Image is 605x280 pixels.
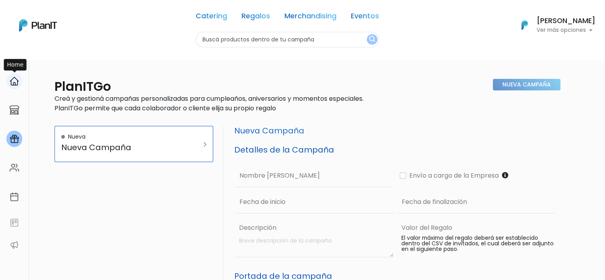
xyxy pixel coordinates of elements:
[406,171,499,180] label: Envío a cargo de la Empresa
[537,27,595,33] p: Ver más opciones
[54,94,392,113] p: Creá y gestioná campañas personalizadas para cumpleaños, aniversarios y momentos especiales. Plan...
[10,134,19,144] img: campaigns-02234683943229c281be62815700db0a1741e53638e28bf9629b52c665b00959.svg
[196,32,379,47] input: Buscá productos dentro de tu campaña
[234,126,556,135] h5: Nueva Campaña
[284,13,337,22] a: Merchandising
[10,218,19,227] img: feedback-78b5a0c8f98aac82b08bfc38622c3050aee476f2c9584af64705fc4e61158814.svg
[61,143,185,152] h5: Nueva Campaña
[369,36,375,43] img: search_button-432b6d5273f82d61273b3651a40e1bd1b912527efae98b1b7a1b2c0702e16a8d.svg
[516,16,533,34] img: PlanIt Logo
[54,126,213,162] a: Nueva Nueva Campaña
[68,133,86,141] p: Nueva
[241,13,270,22] a: Regalos
[401,235,556,252] p: El valor máximo del regalo deberá ser establecido dentro del CSV de invitados, el cual deberá ser...
[10,192,19,202] img: calendar-87d922413cdce8b2cf7b7f5f62616a5cf9e4887200fb71536465627b3292af00.svg
[10,163,19,172] img: people-662611757002400ad9ed0e3c099ab2801c6687ba6c219adb57efc949bc21e19d.svg
[401,223,452,233] label: Valor del Regalo
[537,18,595,25] h6: [PERSON_NAME]
[236,223,393,233] label: Descripción
[10,105,19,115] img: marketplace-4ceaa7011d94191e9ded77b95e3339b90024bf715f7c57f8cf31f2d8c509eaba.svg
[10,76,19,86] img: home-e721727adea9d79c4d83392d1f703f7f8bce08238fde08b1acbfd93340b81755.svg
[204,142,206,147] img: arrow_right-9280cc79ecefa84298781467ce90b80af3baf8c02d32ced3b0099fbab38e4a3c.svg
[511,15,595,35] button: PlanIt Logo [PERSON_NAME] Ver más opciones
[234,164,393,187] input: Nombre de Campaña
[19,19,57,31] img: PlanIt Logo
[234,145,556,155] h5: Detalles de la Campaña
[54,79,111,94] h2: PlanITGo
[10,240,19,250] img: partners-52edf745621dab592f3b2c58e3bca9d71375a7ef29c3b500c9f145b62cc070d4.svg
[196,13,227,22] a: Catering
[397,190,556,213] input: Fecha de finalización
[4,59,27,70] div: Home
[41,8,115,23] div: ¿Necesitás ayuda?
[234,190,393,213] input: Fecha de inicio
[351,13,379,22] a: Eventos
